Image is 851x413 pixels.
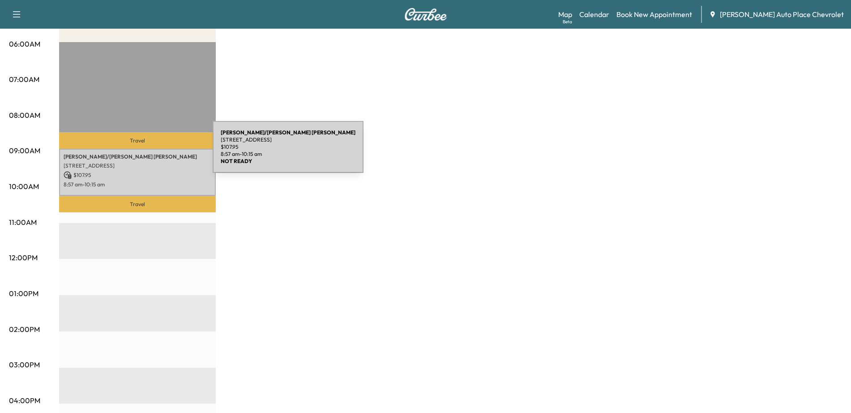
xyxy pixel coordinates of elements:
[64,162,211,169] p: [STREET_ADDRESS]
[9,288,38,299] p: 01:00PM
[9,217,37,228] p: 11:00AM
[563,18,572,25] div: Beta
[720,9,844,20] span: [PERSON_NAME] Auto Place Chevrolet
[9,324,40,335] p: 02:00PM
[558,9,572,20] a: MapBeta
[59,132,216,148] p: Travel
[9,395,40,406] p: 04:00PM
[64,153,211,160] p: [PERSON_NAME]/[PERSON_NAME] [PERSON_NAME]
[9,359,40,370] p: 03:00PM
[9,110,40,120] p: 08:00AM
[579,9,609,20] a: Calendar
[64,171,211,179] p: $ 107.95
[9,145,40,156] p: 09:00AM
[9,252,38,263] p: 12:00PM
[404,8,447,21] img: Curbee Logo
[64,181,211,188] p: 8:57 am - 10:15 am
[9,39,40,49] p: 06:00AM
[59,196,216,213] p: Travel
[9,74,39,85] p: 07:00AM
[9,181,39,192] p: 10:00AM
[616,9,692,20] a: Book New Appointment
